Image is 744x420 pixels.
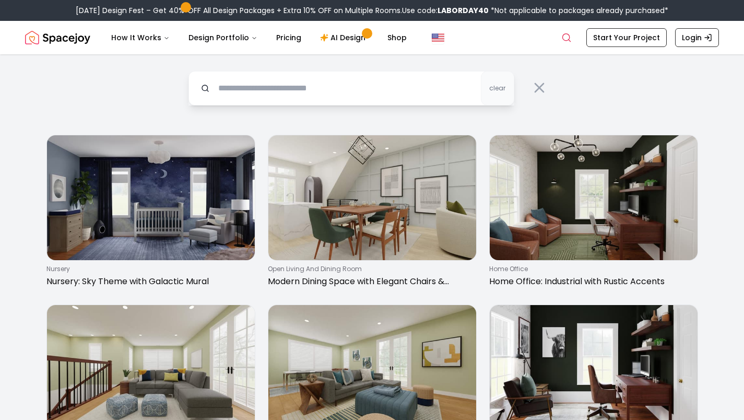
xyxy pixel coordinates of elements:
[489,84,505,92] span: clear
[103,27,178,48] button: How It Works
[402,5,489,16] span: Use code:
[489,265,694,273] p: home office
[489,275,694,288] p: Home Office: Industrial with Rustic Accents
[489,5,668,16] span: *Not applicable to packages already purchased*
[76,5,668,16] div: [DATE] Design Fest – Get 40% OFF All Design Packages + Extra 10% OFF on Multiple Rooms.
[25,21,719,54] nav: Global
[268,275,473,288] p: Modern Dining Space with Elegant Chairs & Walnut Accents
[180,27,266,48] button: Design Portfolio
[586,28,667,47] a: Start Your Project
[46,275,251,288] p: Nursery: Sky Theme with Galactic Mural
[481,71,514,106] button: clear
[268,27,310,48] a: Pricing
[268,265,473,273] p: open living and dining room
[25,27,90,48] img: Spacejoy Logo
[432,31,444,44] img: United States
[490,135,698,260] img: Home Office: Industrial with Rustic Accents
[489,135,698,292] a: Home Office: Industrial with Rustic Accentshome officeHome Office: Industrial with Rustic Accents
[438,5,489,16] b: LABORDAY40
[103,27,415,48] nav: Main
[47,135,255,260] img: Nursery: Sky Theme with Galactic Mural
[268,135,477,292] a: Modern Dining Space with Elegant Chairs & Walnut Accentsopen living and dining roomModern Dining ...
[25,27,90,48] a: Spacejoy
[675,28,719,47] a: Login
[379,27,415,48] a: Shop
[268,135,476,260] img: Modern Dining Space with Elegant Chairs & Walnut Accents
[312,27,377,48] a: AI Design
[46,135,255,292] a: Nursery: Sky Theme with Galactic MuralnurseryNursery: Sky Theme with Galactic Mural
[46,265,251,273] p: nursery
